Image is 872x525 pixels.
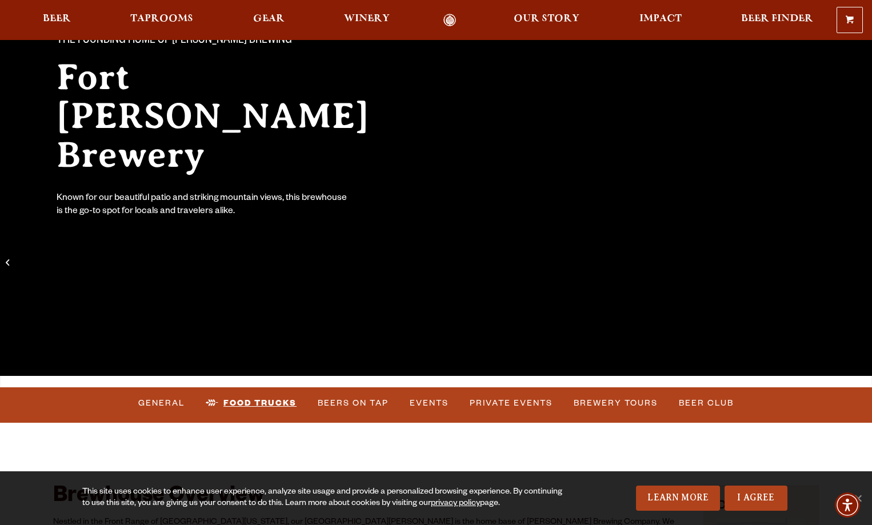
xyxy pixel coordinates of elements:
[313,390,393,416] a: Beers on Tap
[514,14,579,23] span: Our Story
[253,14,285,23] span: Gear
[428,14,471,27] a: Odell Home
[57,34,292,49] span: The Founding Home of [PERSON_NAME] Brewing
[201,390,301,416] a: Food Trucks
[57,58,413,174] h2: Fort [PERSON_NAME] Brewery
[639,14,682,23] span: Impact
[35,14,78,27] a: Beer
[835,492,860,518] div: Accessibility Menu
[123,14,201,27] a: Taprooms
[344,14,390,23] span: Winery
[569,390,662,416] a: Brewery Tours
[636,486,720,511] a: Learn More
[246,14,292,27] a: Gear
[725,486,787,511] a: I Agree
[43,14,71,23] span: Beer
[465,390,557,416] a: Private Events
[506,14,587,27] a: Our Story
[82,487,571,510] div: This site uses cookies to enhance user experience, analyze site usage and provide a personalized ...
[734,14,821,27] a: Beer Finder
[134,390,189,416] a: General
[632,14,689,27] a: Impact
[130,14,193,23] span: Taprooms
[431,499,480,508] a: privacy policy
[741,14,813,23] span: Beer Finder
[405,390,453,416] a: Events
[674,390,738,416] a: Beer Club
[337,14,397,27] a: Winery
[57,193,349,219] div: Known for our beautiful patio and striking mountain views, this brewhouse is the go-to spot for l...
